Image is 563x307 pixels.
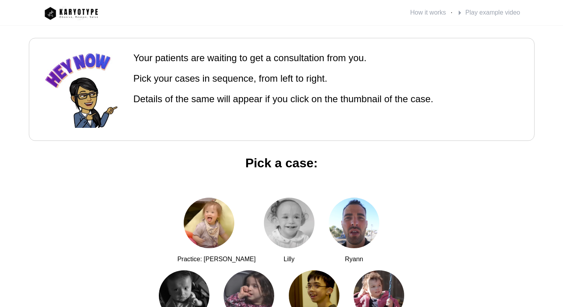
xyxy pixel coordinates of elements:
[134,71,433,86] p: Pick your cases in sequence, from left to right.
[177,255,256,264] div: Practice: [PERSON_NAME]
[41,4,101,22] img: app%2F47f54867%2Fpasted%20image%200-338.png
[258,191,321,264] a: Lilly
[322,255,386,264] div: Ryann
[409,6,448,19] a: How it works
[134,92,433,106] p: Details of the same will appear if you click on the thumbnail of the case.
[322,191,386,264] a: Ryann
[456,6,522,19] a: ⏵ Play example video
[258,255,321,264] div: Lilly
[177,191,256,264] a: Practice: [PERSON_NAME]
[13,153,550,172] div: Pick a case:
[134,51,433,65] p: Your patients are waiting to get a consultation from you.
[42,51,121,128] img: app%2Fkaryotype%2Fgenie-hey-now-1d7.png
[409,6,452,19] li: ·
